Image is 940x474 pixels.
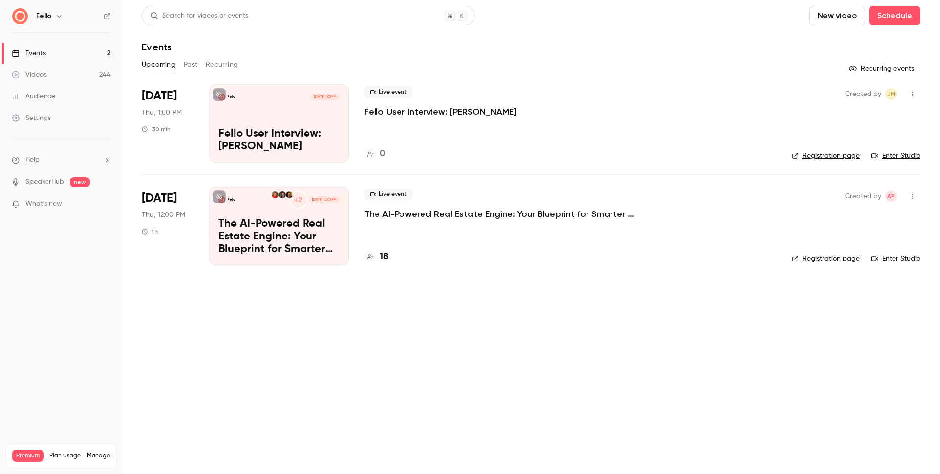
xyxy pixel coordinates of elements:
[142,210,185,220] span: Thu, 12:00 PM
[364,250,388,263] a: 18
[809,6,865,25] button: New video
[218,128,339,153] p: Fello User Interview: [PERSON_NAME]
[12,450,44,462] span: Premium
[364,86,413,98] span: Live event
[309,196,339,203] span: [DATE] 12:00 PM
[206,57,238,72] button: Recurring
[25,177,64,187] a: SpeakerHub
[150,11,248,21] div: Search for videos or events
[209,187,349,265] a: The AI-Powered Real Estate Engine: Your Blueprint for Smarter ConversionsFello+2Adam AkerblomTiff...
[142,125,171,133] div: 30 min
[142,228,159,236] div: 1 h
[364,208,658,220] a: The AI-Powered Real Estate Engine: Your Blueprint for Smarter Conversions
[70,177,90,187] span: new
[845,190,881,202] span: Created by
[792,151,860,161] a: Registration page
[142,108,182,118] span: Thu, 1:00 PM
[99,200,111,209] iframe: Noticeable Trigger
[885,88,897,100] span: Jamie Muenchen
[142,187,193,265] div: Sep 18 Thu, 12:00 PM (America/New York)
[142,190,177,206] span: [DATE]
[869,6,920,25] button: Schedule
[887,88,895,100] span: JM
[142,84,193,163] div: Sep 4 Thu, 1:00 PM (America/New York)
[12,92,55,101] div: Audience
[228,197,235,202] p: Fello
[49,452,81,460] span: Plan usage
[218,218,339,256] p: The AI-Powered Real Estate Engine: Your Blueprint for Smarter Conversions
[142,57,176,72] button: Upcoming
[12,155,111,165] li: help-dropdown-opener
[380,250,388,263] h4: 18
[12,70,47,80] div: Videos
[845,61,920,76] button: Recurring events
[228,95,235,99] p: Fello
[279,191,285,198] img: Tiffany Bryant Gelzinis
[885,190,897,202] span: Aayush Panjikar
[286,191,293,198] img: Adam Akerblom
[36,11,51,21] h6: Fello
[142,41,172,53] h1: Events
[845,88,881,100] span: Created by
[209,84,349,163] a: Fello User Interview: Shannon Biszantz Fello[DATE] 1:00 PMFello User Interview: [PERSON_NAME]
[12,8,28,24] img: Fello
[871,254,920,263] a: Enter Studio
[12,48,46,58] div: Events
[311,94,339,100] span: [DATE] 1:00 PM
[142,88,177,104] span: [DATE]
[364,189,413,200] span: Live event
[87,452,110,460] a: Manage
[887,190,895,202] span: AP
[12,113,51,123] div: Settings
[289,191,307,209] div: +2
[272,191,279,198] img: Kerry Kleckner
[364,106,517,118] a: Fello User Interview: [PERSON_NAME]
[184,57,198,72] button: Past
[792,254,860,263] a: Registration page
[380,147,385,161] h4: 0
[25,199,62,209] span: What's new
[25,155,40,165] span: Help
[871,151,920,161] a: Enter Studio
[364,147,385,161] a: 0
